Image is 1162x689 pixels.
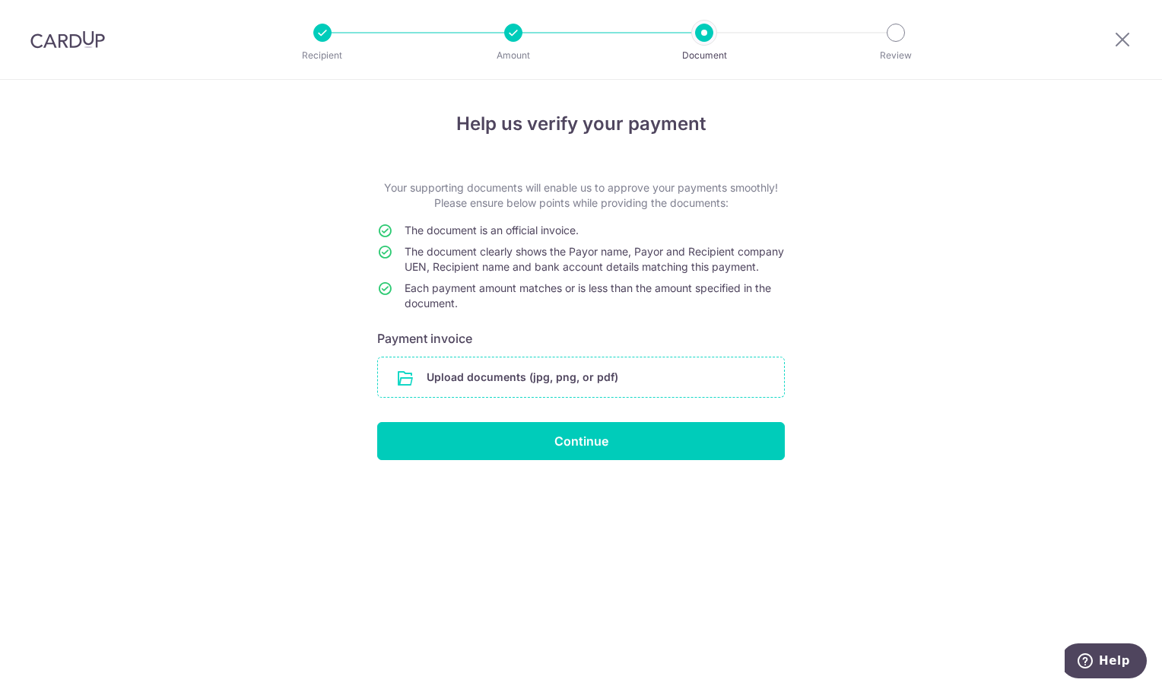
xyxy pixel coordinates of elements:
span: The document is an official invoice. [405,224,579,237]
span: The document clearly shows the Payor name, Payor and Recipient company UEN, Recipient name and ba... [405,245,784,273]
h4: Help us verify your payment [377,110,785,138]
p: Review [840,48,952,63]
p: Document [648,48,760,63]
p: Amount [457,48,570,63]
input: Continue [377,422,785,460]
div: Upload documents (jpg, png, or pdf) [377,357,785,398]
p: Your supporting documents will enable us to approve your payments smoothly! Please ensure below p... [377,180,785,211]
iframe: Opens a widget where you can find more information [1065,643,1147,681]
img: CardUp [30,30,105,49]
span: Each payment amount matches or is less than the amount specified in the document. [405,281,771,310]
p: Recipient [266,48,379,63]
h6: Payment invoice [377,329,785,348]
